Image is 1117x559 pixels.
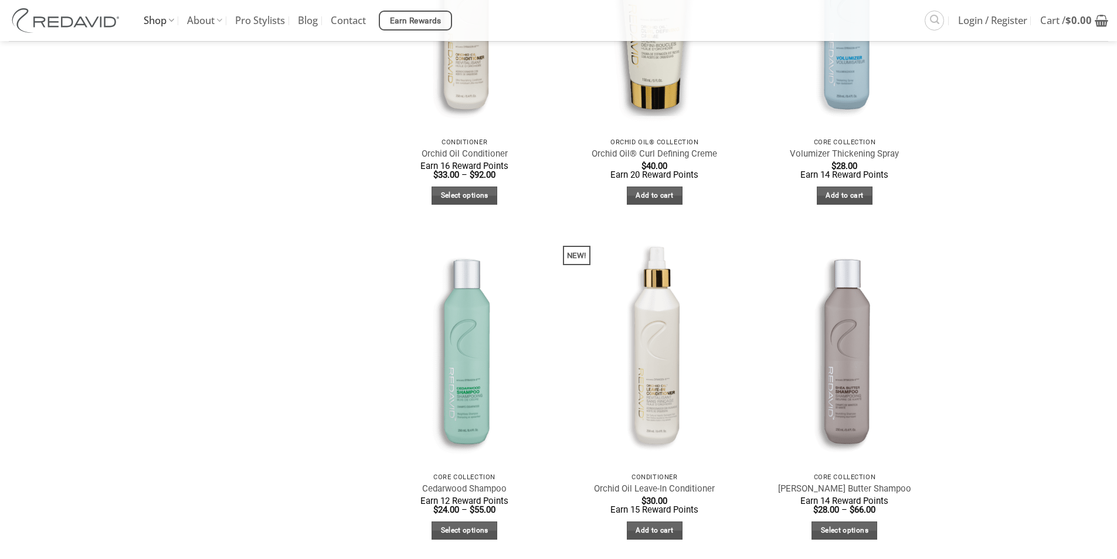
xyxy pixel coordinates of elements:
[813,504,839,515] bdi: 28.00
[610,170,698,180] span: Earn 20 Reward Points
[831,161,857,171] bdi: 28.00
[565,228,744,466] img: REDAVID Orchid Oil Leave-In Conditioner
[1065,13,1092,27] bdi: 0.00
[755,228,934,466] img: REDAVID Shea Butter Shampoo
[432,521,497,540] a: Select options for “Cedarwood Shampoo”
[470,170,474,180] span: $
[641,496,646,506] span: $
[381,473,548,481] p: Core Collection
[641,161,667,171] bdi: 40.00
[850,504,854,515] span: $
[381,138,548,146] p: Conditioner
[812,521,877,540] a: Select options for “Shea Butter Shampoo”
[641,161,646,171] span: $
[470,170,495,180] bdi: 92.00
[761,473,928,481] p: Core Collection
[461,504,467,515] span: –
[420,161,508,171] span: Earn 16 Reward Points
[390,15,442,28] span: Earn Rewards
[571,473,738,481] p: Conditioner
[1040,6,1092,35] span: Cart /
[800,496,888,506] span: Earn 14 Reward Points
[433,170,459,180] bdi: 33.00
[379,11,452,31] a: Earn Rewards
[850,504,875,515] bdi: 66.00
[790,148,899,160] a: Volumizer Thickening Spray
[432,187,497,205] a: Select options for “Orchid Oil Conditioner”
[470,504,495,515] bdi: 55.00
[420,496,508,506] span: Earn 12 Reward Points
[9,8,126,33] img: REDAVID Salon Products | United States
[641,496,667,506] bdi: 30.00
[433,170,438,180] span: $
[813,504,818,515] span: $
[594,483,715,494] a: Orchid Oil Leave-In Conditioner
[831,161,836,171] span: $
[817,187,872,205] a: Add to cart: “Volumizer Thickening Spray”
[461,170,467,180] span: –
[610,504,698,515] span: Earn 15 Reward Points
[761,138,928,146] p: Core Collection
[925,11,944,30] a: Search
[470,504,474,515] span: $
[592,148,717,160] a: Orchid Oil® Curl Defining Creme
[433,504,459,515] bdi: 24.00
[800,170,888,180] span: Earn 14 Reward Points
[375,228,554,466] img: REDAVID Cedarwood Shampoo - 1
[433,504,438,515] span: $
[571,138,738,146] p: Orchid Oil® Collection
[422,148,508,160] a: Orchid Oil Conditioner
[627,521,683,540] a: Add to cart: “Orchid Oil Leave-In Conditioner”
[627,187,683,205] a: Add to cart: “Orchid Oil® Curl Defining Creme”
[1065,13,1071,27] span: $
[958,6,1027,35] span: Login / Register
[422,483,507,494] a: Cedarwood Shampoo
[778,483,911,494] a: [PERSON_NAME] Butter Shampoo
[841,504,847,515] span: –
